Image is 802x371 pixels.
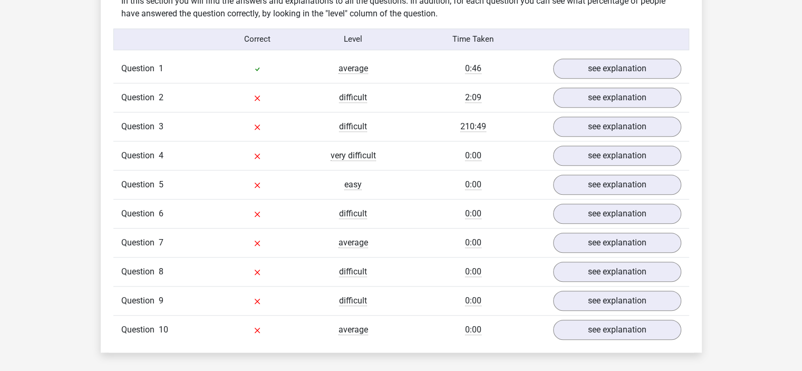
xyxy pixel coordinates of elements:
[553,88,681,108] a: see explanation
[121,178,159,191] span: Question
[553,117,681,137] a: see explanation
[460,121,486,132] span: 210:49
[339,92,367,103] span: difficult
[121,324,159,336] span: Question
[553,204,681,224] a: see explanation
[553,146,681,166] a: see explanation
[339,296,367,306] span: difficult
[339,208,367,219] span: difficult
[553,291,681,311] a: see explanation
[121,149,159,162] span: Question
[121,265,159,278] span: Question
[339,63,368,74] span: average
[159,121,163,131] span: 3
[339,267,367,277] span: difficult
[159,179,163,189] span: 5
[121,236,159,249] span: Question
[553,320,681,340] a: see explanation
[465,92,481,103] span: 2:09
[121,91,159,104] span: Question
[553,233,681,253] a: see explanation
[553,262,681,282] a: see explanation
[159,92,163,102] span: 2
[159,63,163,73] span: 1
[465,208,481,219] span: 0:00
[339,237,368,248] span: average
[159,325,168,335] span: 10
[159,237,163,248] span: 7
[159,267,163,277] span: 8
[339,121,367,132] span: difficult
[159,150,163,160] span: 4
[465,179,481,190] span: 0:00
[465,237,481,248] span: 0:00
[465,267,481,277] span: 0:00
[465,325,481,335] span: 0:00
[121,120,159,133] span: Question
[465,63,481,74] span: 0:46
[344,179,362,190] span: easy
[339,325,368,335] span: average
[121,294,159,307] span: Question
[401,33,545,45] div: Time Taken
[553,59,681,79] a: see explanation
[121,62,159,75] span: Question
[159,208,163,218] span: 6
[159,296,163,306] span: 9
[305,33,401,45] div: Level
[465,150,481,161] span: 0:00
[553,175,681,195] a: see explanation
[465,296,481,306] span: 0:00
[121,207,159,220] span: Question
[331,150,376,161] span: very difficult
[209,33,305,45] div: Correct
